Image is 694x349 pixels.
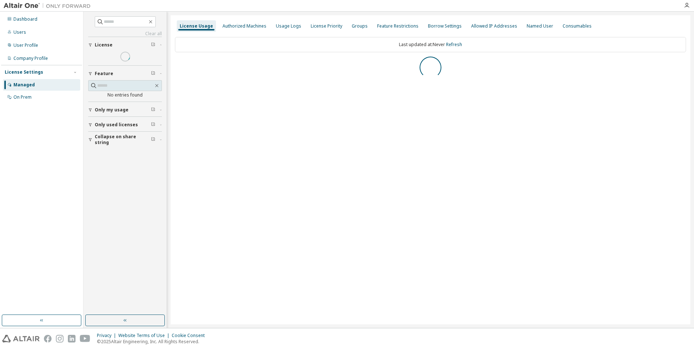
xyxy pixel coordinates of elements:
span: Clear filter [151,137,155,143]
div: Authorized Machines [223,23,266,29]
div: Privacy [97,333,118,338]
img: linkedin.svg [68,335,75,342]
div: Usage Logs [276,23,301,29]
span: Only used licenses [95,122,138,128]
span: Clear filter [151,122,155,128]
p: © 2025 Altair Engineering, Inc. All Rights Reserved. [97,338,209,345]
span: Feature [95,71,113,77]
button: Collapse on share string [88,132,162,148]
span: Clear filter [151,71,155,77]
div: Groups [352,23,368,29]
span: Clear filter [151,42,155,48]
img: facebook.svg [44,335,52,342]
div: Company Profile [13,56,48,61]
span: Only my usage [95,107,128,113]
div: On Prem [13,94,32,100]
div: Website Terms of Use [118,333,172,338]
button: License [88,37,162,53]
a: Clear all [88,31,162,37]
div: Consumables [563,23,592,29]
span: Clear filter [151,107,155,113]
div: Cookie Consent [172,333,209,338]
div: Allowed IP Addresses [471,23,517,29]
button: Only used licenses [88,117,162,133]
button: Only my usage [88,102,162,118]
div: License Usage [180,23,213,29]
img: instagram.svg [56,335,64,342]
div: Named User [527,23,553,29]
img: Altair One [4,2,94,9]
img: youtube.svg [80,335,90,342]
div: No entries found [88,92,162,98]
div: User Profile [13,42,38,48]
div: License Priority [311,23,342,29]
button: Feature [88,66,162,82]
div: License Settings [5,69,43,75]
div: Borrow Settings [428,23,462,29]
div: Dashboard [13,16,37,22]
img: altair_logo.svg [2,335,40,342]
div: Managed [13,82,35,88]
span: License [95,42,113,48]
div: Feature Restrictions [377,23,419,29]
span: Collapse on share string [95,134,151,145]
div: Users [13,29,26,35]
div: Last updated at: Never [175,37,686,52]
a: Refresh [446,41,462,48]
